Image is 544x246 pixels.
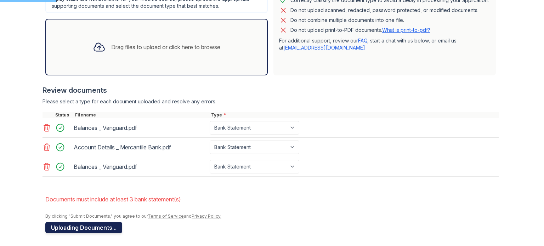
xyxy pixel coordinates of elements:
a: Privacy Policy. [192,213,221,219]
a: FAQ [358,38,367,44]
div: Status [54,112,74,118]
div: Account Details _ Mercantile Bank.pdf [74,142,207,153]
li: Documents must include at least 3 bank statement(s) [45,192,499,206]
div: Please select a type for each document uploaded and resolve any errors. [42,98,499,105]
a: [EMAIL_ADDRESS][DOMAIN_NAME] [283,45,365,51]
a: What is print-to-pdf? [382,27,430,33]
div: Balances _ Vanguard.pdf [74,161,207,172]
button: Uploading Documents... [45,222,122,233]
div: Do not combine multiple documents into one file. [290,16,404,24]
div: Filename [74,112,210,118]
p: Do not upload print-to-PDF documents. [290,27,430,34]
div: Type [210,112,499,118]
a: Terms of Service [148,213,184,219]
div: By clicking "Submit Documents," you agree to our and [45,213,499,219]
div: Do not upload scanned, redacted, password protected, or modified documents. [290,6,478,15]
p: For additional support, review our , start a chat with us below, or email us at [279,37,490,51]
div: Balances _ Vanguard.pdf [74,122,207,133]
div: Drag files to upload or click here to browse [111,43,220,51]
div: Review documents [42,85,499,95]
